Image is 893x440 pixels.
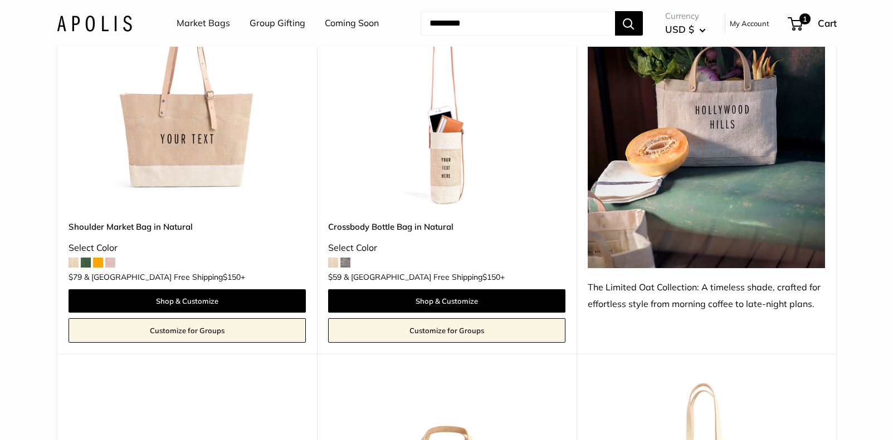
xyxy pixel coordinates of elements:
[588,279,825,313] div: The Limited Oat Collection: A timeless shade, crafted for effortless style from morning coffee to...
[84,273,245,281] span: & [GEOGRAPHIC_DATA] Free Shipping +
[789,14,837,32] a: 1 Cart
[69,220,306,233] a: Shoulder Market Bag in Natural
[328,318,565,343] a: Customize for Groups
[615,11,643,36] button: Search
[421,11,615,36] input: Search...
[250,15,305,32] a: Group Gifting
[69,240,306,256] div: Select Color
[730,17,769,30] a: My Account
[818,17,837,29] span: Cart
[69,289,306,313] a: Shop & Customize
[328,289,565,313] a: Shop & Customize
[177,15,230,32] a: Market Bags
[665,21,706,38] button: USD $
[325,15,379,32] a: Coming Soon
[328,240,565,256] div: Select Color
[665,23,694,35] span: USD $
[328,272,341,282] span: $59
[69,318,306,343] a: Customize for Groups
[482,272,500,282] span: $150
[344,273,505,281] span: & [GEOGRAPHIC_DATA] Free Shipping +
[57,15,132,31] img: Apolis
[665,8,706,24] span: Currency
[328,220,565,233] a: Crossbody Bottle Bag in Natural
[69,272,82,282] span: $79
[799,13,810,24] span: 1
[223,272,241,282] span: $150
